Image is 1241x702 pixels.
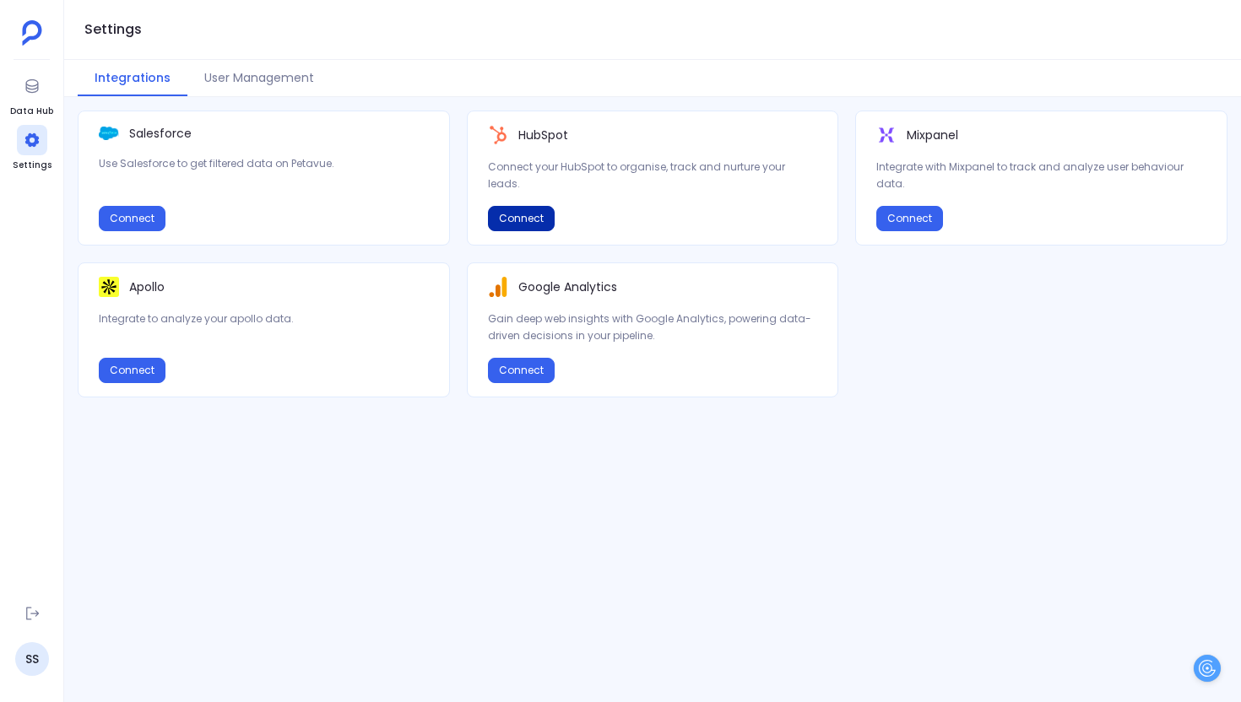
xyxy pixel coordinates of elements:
[22,20,42,46] img: petavue logo
[99,358,165,383] button: Connect
[99,206,165,231] button: Connect
[10,71,53,118] a: Data Hub
[84,18,142,41] h1: Settings
[488,206,555,231] button: Connect
[488,159,818,192] p: Connect your HubSpot to organise, track and nurture your leads.
[15,642,49,676] a: SS
[13,159,51,172] span: Settings
[10,105,53,118] span: Data Hub
[876,159,1206,192] p: Integrate with Mixpanel to track and analyze user behaviour data.
[129,125,192,142] p: Salesforce
[13,125,51,172] a: Settings
[129,278,165,295] p: Apollo
[187,60,331,96] button: User Management
[876,206,943,231] button: Connect
[99,310,429,327] p: Integrate to analyze your apollo data.
[518,127,568,143] p: HubSpot
[907,127,958,143] p: Mixpanel
[488,358,555,383] button: Connect
[78,60,187,96] button: Integrations
[488,310,818,344] p: Gain deep web insights with Google Analytics, powering data-driven decisions in your pipeline.
[99,155,429,172] p: Use Salesforce to get filtered data on Petavue.
[518,278,617,295] p: Google Analytics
